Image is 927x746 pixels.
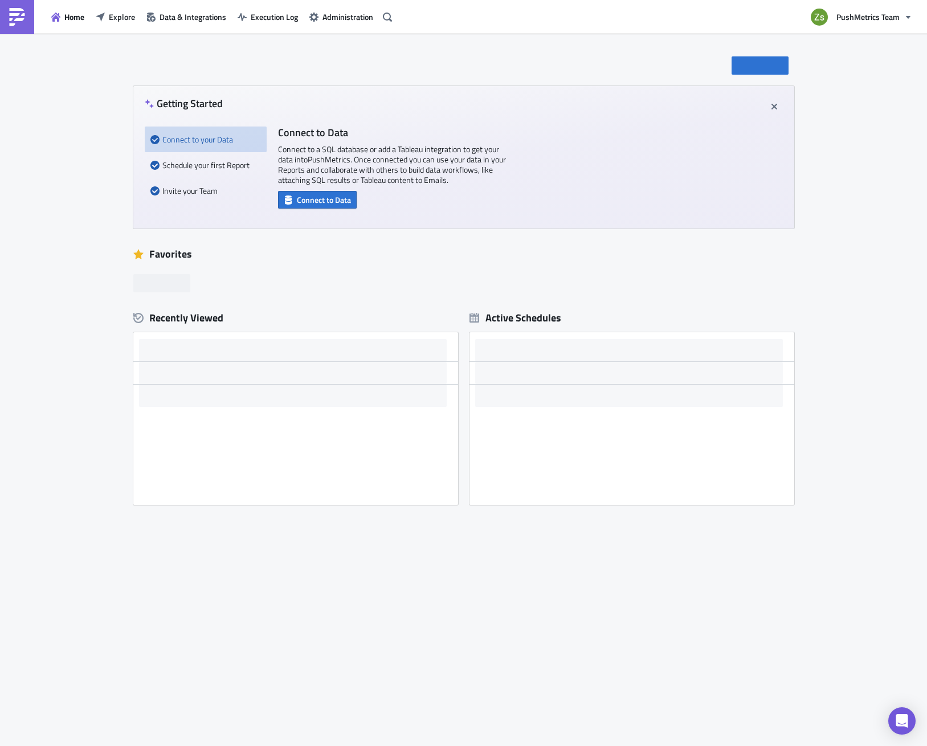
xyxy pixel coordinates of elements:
span: Home [64,11,84,23]
button: Home [46,8,90,26]
img: Avatar [810,7,829,27]
div: Open Intercom Messenger [888,707,916,735]
h4: Getting Started [145,97,223,109]
div: Recently Viewed [133,309,458,327]
div: Connect to your Data [150,127,261,152]
button: Administration [304,8,379,26]
div: Active Schedules [469,311,561,324]
img: PushMetrics [8,8,26,26]
button: Explore [90,8,141,26]
button: Connect to Data [278,191,357,209]
a: Connect to Data [278,193,357,205]
button: Execution Log [232,8,304,26]
span: Connect to Data [297,194,351,206]
span: Explore [109,11,135,23]
span: Data & Integrations [160,11,226,23]
div: Favorites [133,246,794,263]
div: Schedule your first Report [150,152,261,178]
p: Connect to a SQL database or add a Tableau integration to get your data into PushMetrics . Once c... [278,144,506,185]
button: PushMetrics Team [804,5,918,30]
span: Execution Log [251,11,298,23]
div: Invite your Team [150,178,261,203]
span: PushMetrics Team [836,11,900,23]
button: Data & Integrations [141,8,232,26]
span: Administration [322,11,373,23]
h4: Connect to Data [278,127,506,138]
